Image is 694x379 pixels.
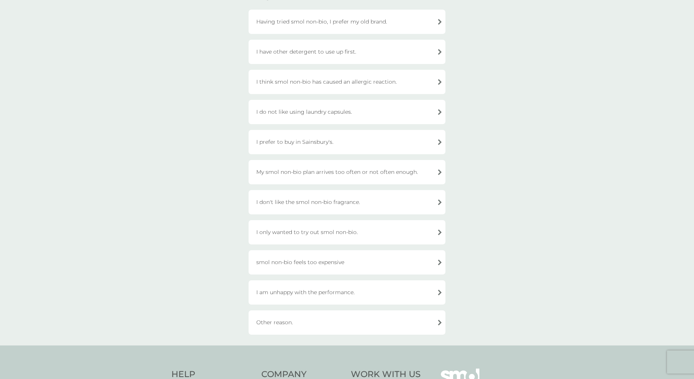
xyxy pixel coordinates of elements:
[249,250,445,275] div: smol non-bio feels too expensive
[249,10,445,34] div: Having tried smol non-bio, I prefer my old brand.
[249,280,445,305] div: I am unhappy with the performance.
[249,190,445,214] div: I don't like the smol non-bio fragrance.
[249,70,445,94] div: I think smol non-bio has caused an allergic reaction.
[249,220,445,244] div: I only wanted to try out smol non-bio.
[249,100,445,124] div: I do not like using laundry capsules.
[249,310,445,335] div: Other reason.
[249,130,445,154] div: I prefer to buy in Sainsbury's.
[249,40,445,64] div: I have other detergent to use up first.
[249,160,445,184] div: My smol non-bio plan arrives too often or not often enough.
